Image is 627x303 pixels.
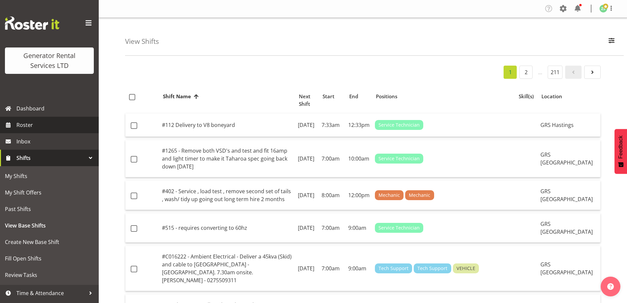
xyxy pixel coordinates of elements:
[548,66,562,79] a: 211
[519,66,533,79] a: 2
[346,181,372,210] td: 12:00pm
[16,153,86,163] span: Shifts
[319,113,346,137] td: 7:33am
[5,254,94,263] span: Fill Open Shifts
[295,246,319,291] td: [DATE]
[379,265,408,272] span: Tech Support
[379,121,420,129] span: Service Technician
[618,136,624,159] span: Feedback
[295,213,319,243] td: [DATE]
[376,93,397,100] span: Positions
[299,93,315,108] span: Next Shift
[319,140,346,177] td: 7:00am
[5,237,94,247] span: Create New Base Shift
[605,34,618,49] button: Filter Employees
[2,184,97,201] a: My Shift Offers
[346,213,372,243] td: 9:00am
[5,16,59,30] img: Rosterit website logo
[599,5,607,13] img: zach-satiu198.jpg
[295,113,319,137] td: [DATE]
[2,201,97,217] a: Past Shifts
[2,217,97,234] a: View Base Shifts
[16,104,95,113] span: Dashboard
[5,204,94,214] span: Past Shifts
[159,213,295,243] td: #515 - requires converting to 60hz
[159,113,295,137] td: #112 Delivery to V8 boneyard
[2,234,97,250] a: Create New Base Shift
[16,120,95,130] span: Roster
[540,188,593,203] span: GRS [GEOGRAPHIC_DATA]
[379,155,420,162] span: Service Technician
[295,140,319,177] td: [DATE]
[163,93,191,100] span: Shift Name
[12,51,87,71] div: Generator Rental Services LTD
[125,38,159,45] h4: View Shifts
[379,192,400,199] span: Mechanic
[540,121,574,129] span: GRS Hastings
[540,151,593,166] span: GRS [GEOGRAPHIC_DATA]
[5,171,94,181] span: My Shifts
[349,93,358,100] span: End
[519,93,534,100] span: Skill(s)
[346,246,372,291] td: 9:00am
[2,250,97,267] a: Fill Open Shifts
[16,288,86,298] span: Time & Attendance
[346,113,372,137] td: 12:33pm
[159,181,295,210] td: #402 - Service , load test , remove second set of tails , wash/ tidy up going out long term hire ...
[295,181,319,210] td: [DATE]
[5,188,94,197] span: My Shift Offers
[319,181,346,210] td: 8:00am
[323,93,334,100] span: Start
[607,283,614,290] img: help-xxl-2.png
[540,261,593,276] span: GRS [GEOGRAPHIC_DATA]
[614,129,627,174] button: Feedback - Show survey
[2,267,97,283] a: Review Tasks
[346,140,372,177] td: 10:00am
[319,246,346,291] td: 7:00am
[540,220,593,235] span: GRS [GEOGRAPHIC_DATA]
[457,265,475,272] span: VEHICLE
[5,270,94,280] span: Review Tasks
[159,140,295,177] td: #1265 - Remove both VSD's and test and fit 16amp and light timer to make it Taharoa spec going ba...
[541,93,562,100] span: Location
[5,221,94,230] span: View Base Shifts
[409,192,430,199] span: Mechanic
[2,168,97,184] a: My Shifts
[417,265,447,272] span: Tech Support
[16,136,95,146] span: Inbox
[319,213,346,243] td: 7:00am
[379,224,420,231] span: Service Technician
[159,246,295,291] td: #C016222 - Ambient Electrical - Deliver a 45kva (Skid) and cable to [GEOGRAPHIC_DATA] - [GEOGRAPH...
